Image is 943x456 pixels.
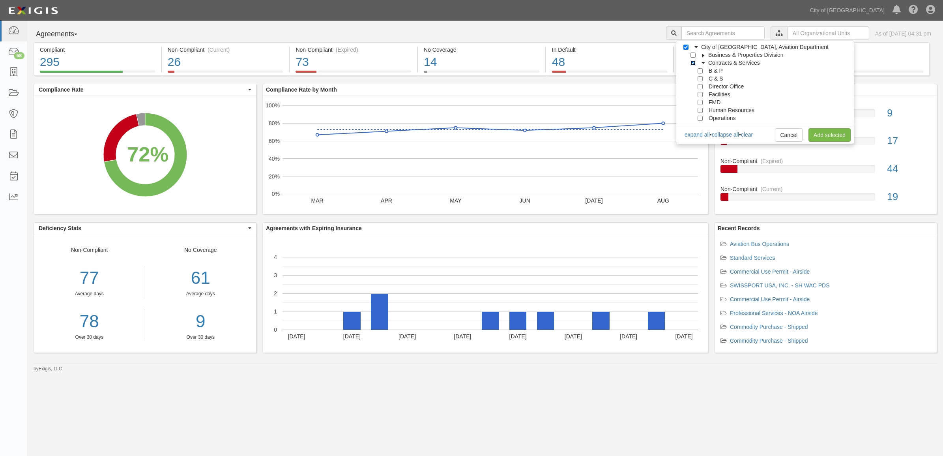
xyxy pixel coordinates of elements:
div: 19 [881,190,937,204]
button: Deficiency Stats [34,223,256,234]
div: (Expired) [760,157,783,165]
div: Average days [151,291,251,297]
text: MAY [450,197,462,204]
a: Add selected [808,128,851,142]
a: Commercial Use Permit - Airside [730,296,810,302]
span: Facilities [709,91,730,98]
div: 61 [151,266,251,291]
div: Non-Compliant [715,157,937,165]
a: Compliant295 [34,71,161,77]
div: Non-Compliant [715,185,937,193]
div: (Current) [208,46,230,54]
span: C & S [709,75,723,82]
a: Commercial Use Permit - Airside [730,268,810,275]
div: 77 [34,266,145,291]
text: 3 [274,272,277,278]
span: City of [GEOGRAPHIC_DATA], Aviation Department [701,44,829,50]
text: [DATE] [620,333,637,340]
a: expand all [685,131,710,138]
a: Professional Services - NOA Airside [730,310,818,316]
text: 0 [274,327,277,333]
div: Compliant [40,46,155,54]
div: 72% [127,139,168,169]
div: 78 [34,309,145,334]
div: 295 [40,54,155,71]
text: 0% [272,191,280,197]
text: 40% [269,156,280,162]
div: • • [684,131,753,139]
div: Over 30 days [34,334,145,341]
div: Non-Compliant [34,246,145,341]
text: APR [381,197,392,204]
text: 60% [269,138,280,144]
text: [DATE] [399,333,416,340]
text: [DATE] [675,333,692,340]
div: Pending Review [808,46,923,54]
text: 1 [274,308,277,315]
text: [DATE] [454,333,471,340]
text: [DATE] [585,197,602,204]
a: collapse all [712,131,739,138]
span: Contracts & Services [708,60,760,66]
input: All Organizational Units [788,26,869,40]
a: Cancel [775,128,803,142]
small: by [34,366,62,372]
div: In Default [552,46,668,54]
span: B & P [709,68,723,74]
div: 48 [552,54,668,71]
a: Non-Compliant(Expired)44 [720,157,931,185]
div: Over 30 days [151,334,251,341]
svg: A chart. [263,96,708,214]
text: [DATE] [343,333,361,340]
b: Agreements with Expiring Insurance [266,225,362,231]
div: 26 [168,54,283,71]
text: [DATE] [565,333,582,340]
img: logo-5460c22ac91f19d4615b14bd174203de0afe785f0fc80cf4dbbc73dc1793850b.png [6,4,60,18]
div: No Coverage [424,46,539,54]
a: Non-Compliant(Expired)73 [290,71,417,77]
a: Expiring Insurance48 [674,71,801,77]
span: Business & Properties Division [708,52,784,58]
a: clear [741,131,753,138]
a: Exigis, LLC [39,366,62,372]
a: SWISSPORT USA, INC. - SH WAC PDS [730,282,830,289]
span: FMD [709,99,720,105]
text: 20% [269,173,280,179]
button: Compliance Rate [34,84,256,95]
text: 4 [274,254,277,260]
a: No Coverage9 [720,101,931,129]
b: Recent Records [718,225,760,231]
div: As of [DATE] 04:31 pm [875,30,931,38]
a: Standard Services [730,255,775,261]
a: City of [GEOGRAPHIC_DATA] [806,2,889,18]
div: 73 [296,54,411,71]
div: 14 [424,54,539,71]
svg: A chart. [263,234,708,353]
text: AUG [657,197,669,204]
div: 44 [881,162,937,176]
div: Non-Compliant (Expired) [296,46,411,54]
a: Commodity Purchase - Shipped [730,324,808,330]
div: 9 [151,309,251,334]
svg: A chart. [34,96,256,214]
button: Agreements [34,26,93,42]
i: Help Center - Complianz [909,6,918,15]
a: Non-Compliant(Current)26 [162,71,289,77]
b: Compliance Rate by Month [266,86,337,93]
div: 37 [808,54,923,71]
input: Search Agreements [681,26,765,40]
text: 80% [269,120,280,126]
div: 68 [14,52,24,59]
div: (Current) [760,185,782,193]
div: Average days [34,291,145,297]
div: 9 [881,106,937,120]
a: In Default17 [720,129,931,157]
a: Commodity Purchase - Shipped [730,338,808,344]
div: 17 [881,134,937,148]
text: 2 [274,290,277,296]
span: Director Office [709,83,744,90]
a: Aviation Bus Operations [730,241,789,247]
a: Non-Compliant(Current)19 [720,185,931,207]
